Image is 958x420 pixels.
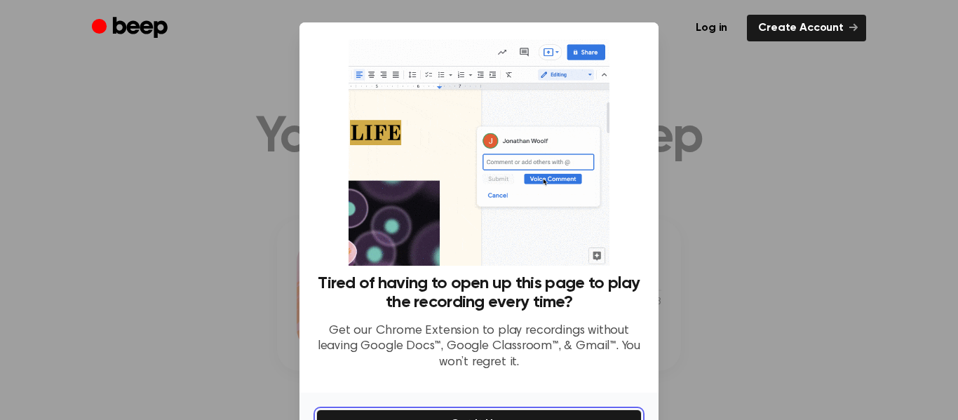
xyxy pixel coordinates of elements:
p: Get our Chrome Extension to play recordings without leaving Google Docs™, Google Classroom™, & Gm... [316,323,642,371]
img: Beep extension in action [349,39,609,266]
h3: Tired of having to open up this page to play the recording every time? [316,274,642,312]
a: Log in [684,15,738,41]
a: Create Account [747,15,866,41]
a: Beep [92,15,171,42]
